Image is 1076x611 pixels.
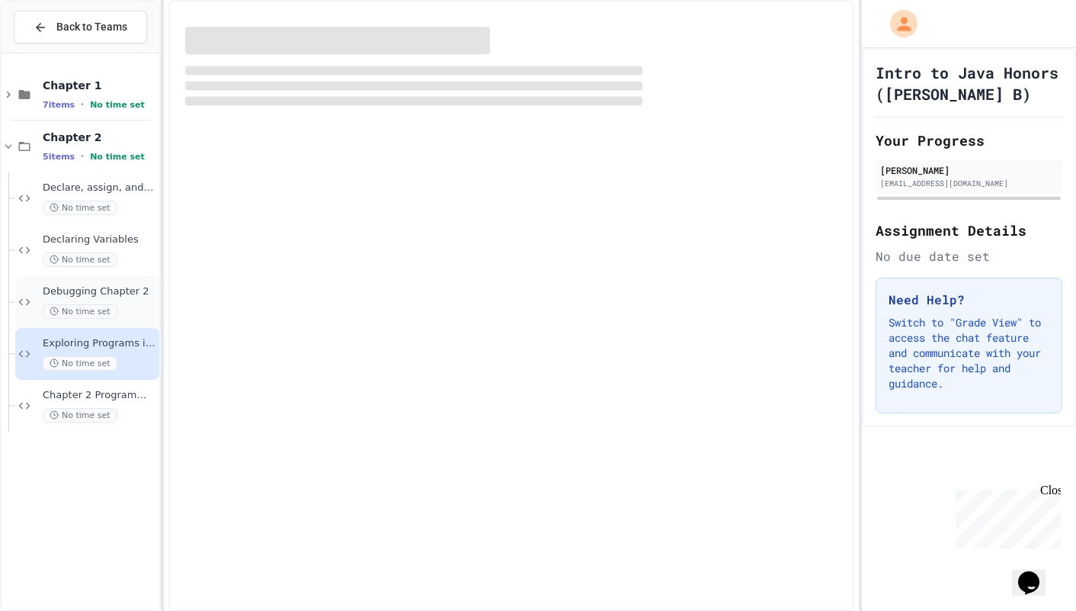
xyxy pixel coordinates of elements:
h3: Need Help? [889,291,1049,309]
span: No time set [43,356,117,371]
div: No due date set [876,247,1062,265]
div: [PERSON_NAME] [880,163,1058,177]
span: 7 items [43,100,75,110]
span: • [81,98,84,111]
span: Chapter 2 [43,130,156,144]
span: No time set [43,252,117,267]
span: 5 items [43,152,75,162]
span: No time set [43,408,117,423]
span: No time set [90,152,145,162]
span: Declaring Variables [43,233,156,246]
iframe: chat widget [1012,550,1061,596]
h2: Assignment Details [876,220,1062,241]
button: Back to Teams [14,11,147,43]
span: No time set [43,201,117,215]
span: No time set [43,304,117,319]
span: No time set [90,100,145,110]
span: Exploring Programs in Chapter 2 [43,337,156,350]
span: • [81,150,84,162]
span: Back to Teams [56,19,127,35]
span: Chapter 1 [43,79,156,92]
span: Debugging Chapter 2 [43,285,156,298]
p: Switch to "Grade View" to access the chat feature and communicate with your teacher for help and ... [889,315,1049,391]
span: Chapter 2 Programming Exercises 4, 5, 6, and 7 [43,389,156,402]
h2: Your Progress [876,130,1062,151]
span: Declare, assign, and swap values of variables [43,182,156,195]
div: [EMAIL_ADDRESS][DOMAIN_NAME] [880,178,1058,189]
div: Chat with us now!Close [6,6,105,97]
h1: Intro to Java Honors ([PERSON_NAME] B) [876,62,1062,105]
iframe: chat widget [950,484,1061,548]
div: My Account [874,6,921,41]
